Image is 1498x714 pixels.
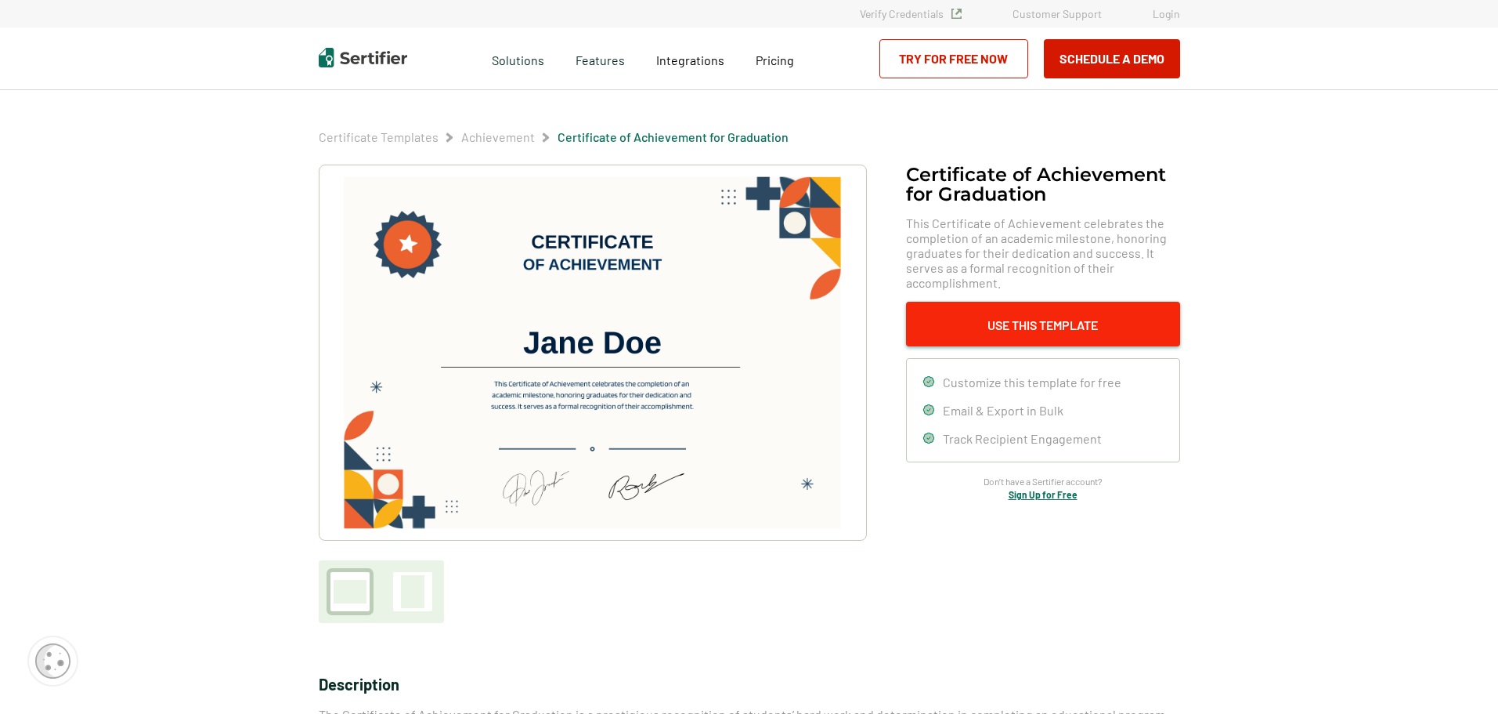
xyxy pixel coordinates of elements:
[319,129,439,145] span: Certificate Templates
[879,39,1028,78] a: Try for Free Now
[943,375,1121,390] span: Customize this template for free
[1153,7,1180,20] a: Login
[576,49,625,68] span: Features
[319,129,789,145] div: Breadcrumb
[319,129,439,144] a: Certificate Templates
[492,49,544,68] span: Solutions
[343,176,841,529] img: Certificate of Achievement for Graduation
[1044,39,1180,78] button: Schedule a Demo
[1013,7,1102,20] a: Customer Support
[558,129,789,144] a: Certificate of Achievement for Graduation
[943,403,1063,418] span: Email & Export in Bulk
[906,302,1180,346] button: Use This Template
[656,49,724,68] a: Integrations
[943,431,1102,446] span: Track Recipient Engagement
[1009,489,1077,500] a: Sign Up for Free
[951,9,962,19] img: Verified
[984,474,1103,489] span: Don’t have a Sertifier account?
[756,49,794,68] a: Pricing
[319,675,399,694] span: Description
[1420,639,1498,714] iframe: Chat Widget
[558,129,789,145] span: Certificate of Achievement for Graduation
[756,53,794,67] span: Pricing
[461,129,535,144] a: Achievement
[35,643,70,679] img: Cookie Popup Icon
[319,48,407,67] img: Sertifier | Digital Credentialing Platform
[656,53,724,67] span: Integrations
[906,216,1180,290] span: This Certificate of Achievement celebrates the completion of an academic milestone, honoring grad...
[860,7,962,20] a: Verify Credentials
[906,165,1180,204] h1: Certificate of Achievement for Graduation
[461,129,535,145] span: Achievement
